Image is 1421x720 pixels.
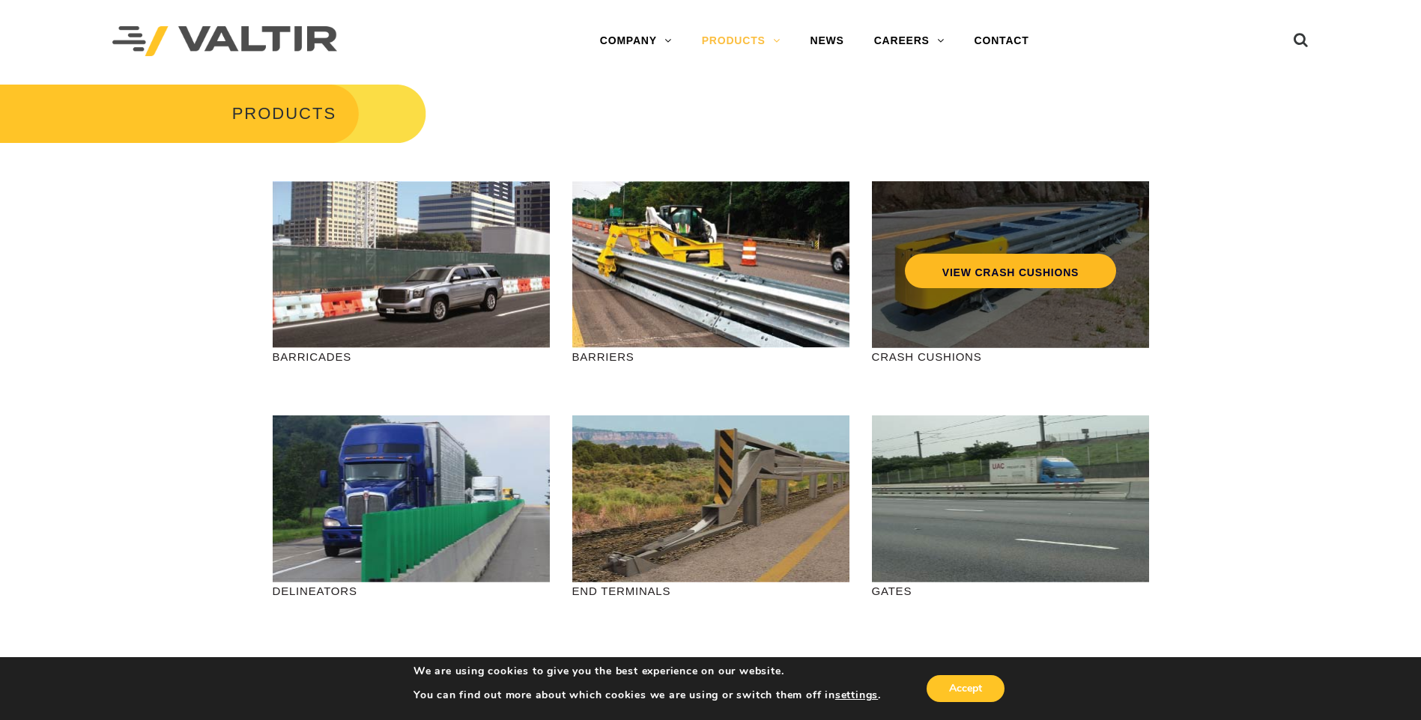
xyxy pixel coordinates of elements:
img: Valtir [112,26,337,57]
a: VIEW CRASH CUSHIONS [904,254,1115,288]
button: Accept [927,675,1005,702]
p: You can find out more about which cookies we are using or switch them off in . [413,689,881,702]
a: CAREERS [859,26,960,56]
p: BARRIERS [572,348,849,365]
p: DELINEATORS [273,582,550,600]
p: END TERMINALS [572,582,849,600]
a: CONTACT [960,26,1044,56]
p: BARRICADES [273,348,550,365]
p: CRASH CUSHIONS [872,348,1149,365]
p: GATES [872,582,1149,600]
a: PRODUCTS [687,26,796,56]
button: settings [835,689,878,702]
p: We are using cookies to give you the best experience on our website. [413,665,881,678]
a: NEWS [796,26,859,56]
a: COMPANY [585,26,687,56]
